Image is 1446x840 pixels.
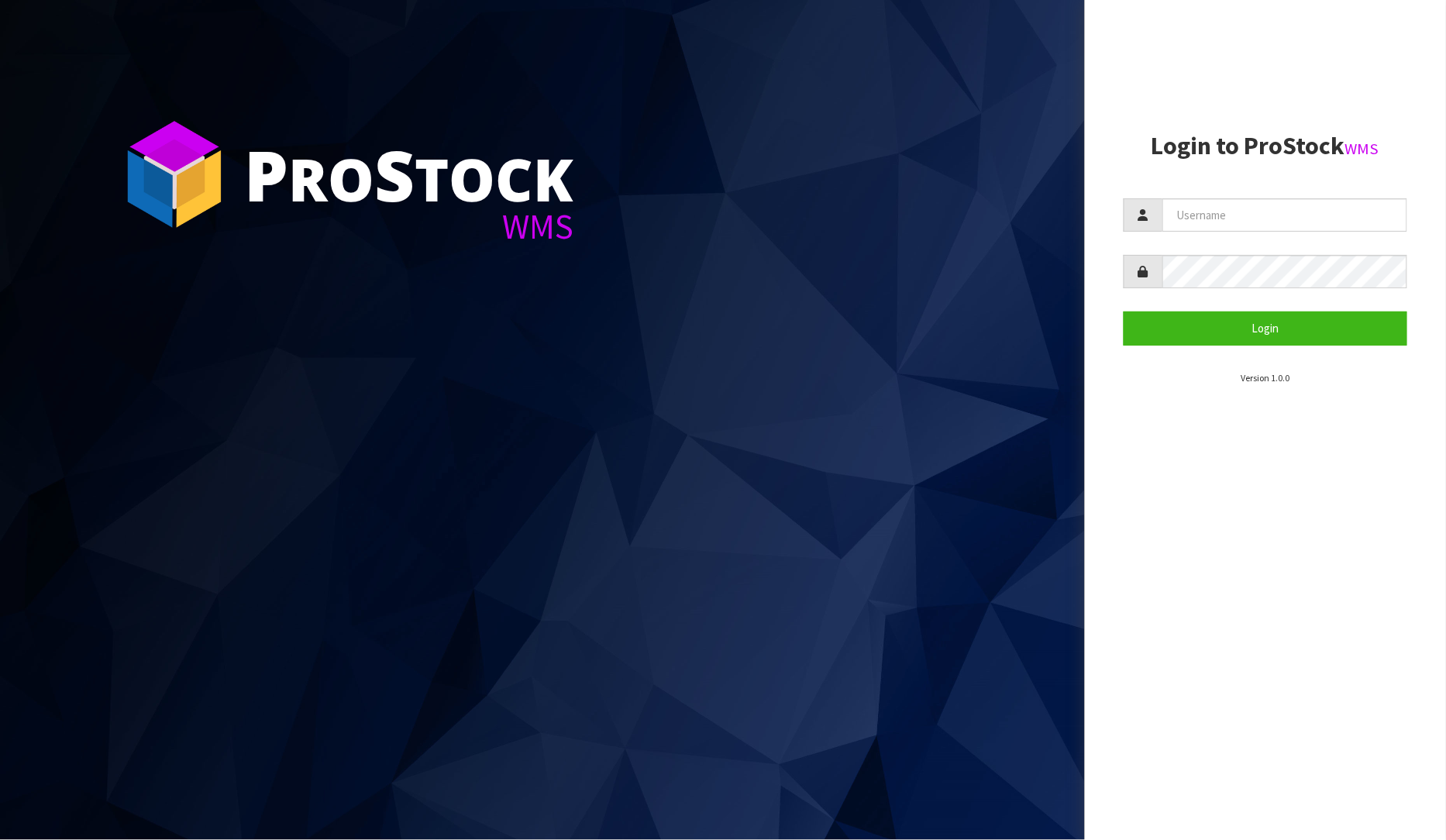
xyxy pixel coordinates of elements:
span: S [374,127,415,222]
img: ProStock Cube [116,116,232,232]
button: Login [1124,312,1408,345]
small: WMS [1345,139,1379,159]
span: P [244,127,288,222]
small: Version 1.0.0 [1241,372,1289,384]
div: WMS [244,209,573,244]
div: ro tock [244,139,573,209]
h2: Login to ProStock [1124,133,1408,160]
input: Username [1162,198,1408,232]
